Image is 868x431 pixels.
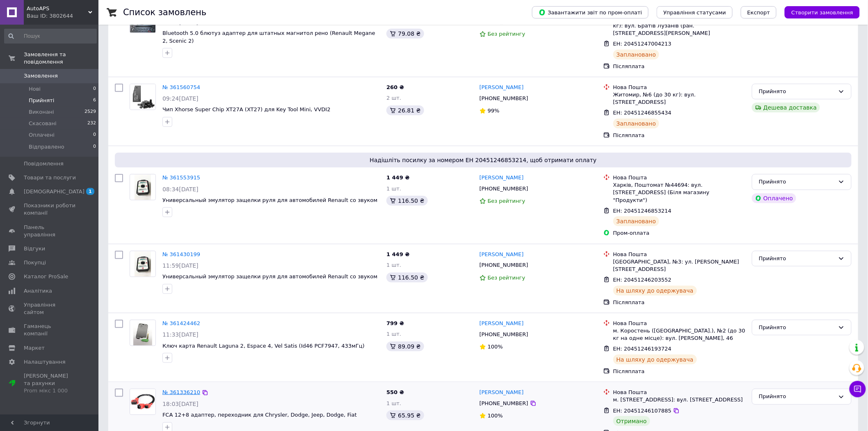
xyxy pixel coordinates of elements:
[386,262,401,268] span: 1 шт.
[93,143,96,151] span: 0
[93,131,96,139] span: 0
[162,320,200,326] a: № 361424462
[135,174,151,200] img: Фото товару
[162,84,200,90] a: № 361560754
[162,389,200,395] a: № 361336210
[539,9,642,16] span: Завантажити звіт по пром-оплаті
[24,174,76,181] span: Товари та послуги
[85,108,96,116] span: 2529
[613,216,660,226] div: Заплановано
[29,120,57,127] span: Скасовані
[29,143,64,151] span: Відправлено
[488,344,503,350] span: 100%
[613,299,745,306] div: Післяплата
[130,84,155,110] img: Фото товару
[386,29,424,39] div: 79.08 ₴
[162,197,377,203] a: Универсальный эмулятор защелки руля для автомобилей Renault со звуком
[24,344,45,352] span: Маркет
[24,372,76,395] span: [PERSON_NAME] та рахунки
[27,5,88,12] span: AutoAPS
[29,131,55,139] span: Оплачені
[759,323,835,332] div: Прийнято
[478,329,530,340] div: [PHONE_NUMBER]
[488,275,525,281] span: Без рейтингу
[480,251,524,259] a: [PERSON_NAME]
[162,95,199,102] span: 09:24[DATE]
[741,6,777,18] button: Експорт
[478,260,530,271] div: [PHONE_NUMBER]
[162,273,377,280] a: Универсальный эмулятор защелки руля для автомобилей Renault со звуком
[759,87,835,96] div: Прийнято
[613,355,697,365] div: На шляху до одержувача
[386,196,427,206] div: 116.50 ₴
[613,416,650,426] div: Отримано
[29,108,54,116] span: Виконані
[613,84,745,91] div: Нова Пошта
[4,29,97,44] input: Пошук
[663,9,726,16] span: Управління статусами
[386,342,424,351] div: 89.09 ₴
[613,396,745,403] div: м. [STREET_ADDRESS]: вул. [STREET_ADDRESS]
[24,245,45,252] span: Відгуки
[480,174,524,182] a: [PERSON_NAME]
[613,110,672,116] span: ЕН: 20451246855434
[162,106,331,112] span: Чип Xhorse Super Chip XT27A (XT27) для Key Tool Mini, VVDI2
[532,6,649,18] button: Завантажити звіт по пром-оплаті
[386,410,424,420] div: 65.95 ₴
[759,392,835,401] div: Прийнято
[24,188,85,195] span: [DEMOGRAPHIC_DATA]
[162,19,199,25] span: 11:49[DATE]
[24,358,66,366] span: Налаштування
[480,320,524,328] a: [PERSON_NAME]
[613,251,745,258] div: Нова Пошта
[785,6,860,18] button: Створити замовлення
[613,174,745,181] div: Нова Пошта
[488,108,500,114] span: 99%
[162,30,375,44] a: Bluetooth 5.0 блютуз адаптер для штатных магнитол рено (Renault Megane 2, Scenic 2)
[130,174,156,200] a: Фото товару
[24,323,76,337] span: Гаманець компанії
[613,41,672,47] span: ЕН: 20451247004213
[386,84,404,90] span: 260 ₴
[386,105,424,115] div: 26.81 ₴
[130,84,156,110] a: Фото товару
[162,174,200,181] a: № 361553915
[162,186,199,193] span: 08:34[DATE]
[386,273,427,282] div: 116.50 ₴
[24,160,64,167] span: Повідомлення
[488,31,525,37] span: Без рейтингу
[162,331,199,338] span: 11:33[DATE]
[747,9,770,16] span: Експорт
[386,251,409,257] span: 1 449 ₴
[24,51,98,66] span: Замовлення та повідомлення
[613,132,745,139] div: Післяплата
[130,251,156,277] a: Фото товару
[118,156,848,164] span: Надішліть посилку за номером ЕН 20451246853214, щоб отримати оплату
[24,259,46,266] span: Покупці
[488,413,503,419] span: 100%
[759,178,835,186] div: Прийнято
[386,331,401,337] span: 1 шт.
[791,9,853,16] span: Створити замовлення
[613,50,660,60] div: Заплановано
[488,198,525,204] span: Без рейтингу
[130,320,156,346] a: Фото товару
[613,327,745,342] div: м. Коростень ([GEOGRAPHIC_DATA].), №2 (до 30 кг на одне місце): вул. [PERSON_NAME], 46
[24,287,52,295] span: Аналітика
[86,188,94,195] span: 1
[162,251,200,257] a: № 361430199
[613,181,745,204] div: Харків, Поштомат №44694: вул. [STREET_ADDRESS] (Біля магазину "Продукти")
[613,368,745,375] div: Післяплата
[24,273,68,280] span: Каталог ProSale
[24,202,76,217] span: Показники роботи компанії
[24,387,76,394] div: Prom мікс 1 000
[24,301,76,316] span: Управління сайтом
[777,9,860,15] a: Створити замовлення
[24,72,58,80] span: Замовлення
[478,183,530,194] div: [PHONE_NUMBER]
[93,85,96,93] span: 0
[478,93,530,104] div: [PHONE_NUMBER]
